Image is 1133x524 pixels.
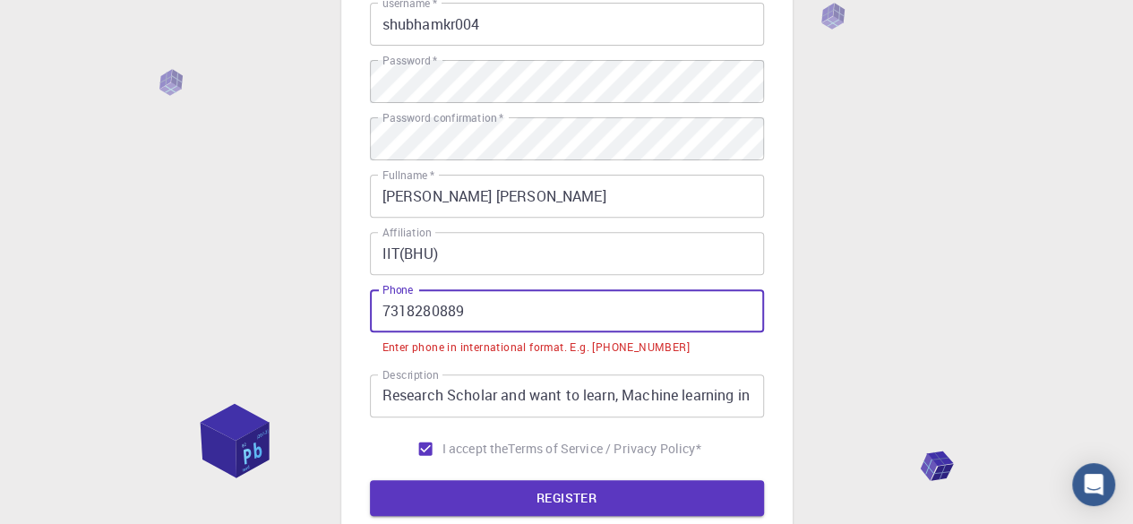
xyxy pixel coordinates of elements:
div: Open Intercom Messenger [1072,463,1115,506]
label: Password confirmation [382,110,503,125]
label: Fullname [382,168,434,183]
label: Password [382,53,437,68]
a: Terms of Service / Privacy Policy* [508,440,700,458]
button: REGISTER [370,480,764,516]
label: Description [382,367,439,382]
div: Enter phone in international format. E.g. [PHONE_NUMBER] [382,339,690,356]
span: I accept the [442,440,509,458]
label: Phone [382,282,413,297]
p: Terms of Service / Privacy Policy * [508,440,700,458]
label: Affiliation [382,225,431,240]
